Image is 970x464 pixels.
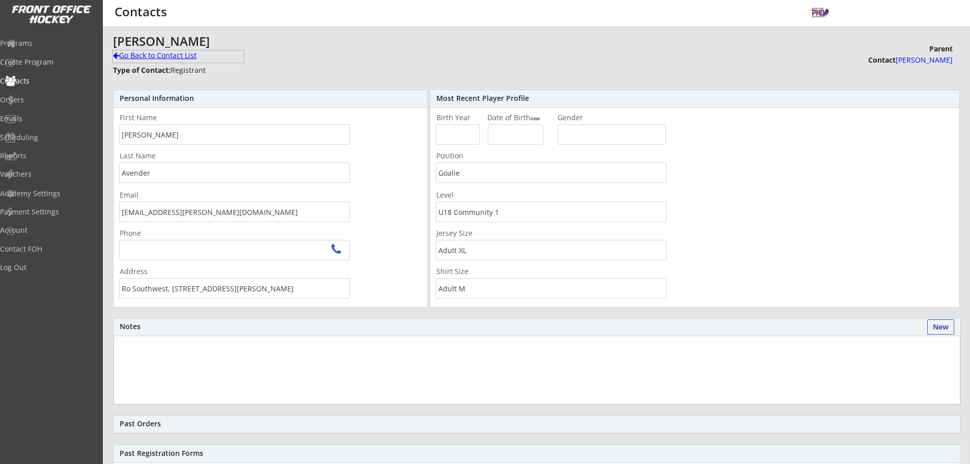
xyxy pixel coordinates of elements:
div: Gender [558,114,620,121]
div: Position [436,152,498,159]
div: First Name [120,114,182,121]
div: Most Recent Player Profile [436,95,953,102]
div: Email [120,192,350,199]
strong: Type of Contact: [113,65,171,75]
div: Phone [120,230,182,237]
div: Shirt Size [436,268,498,275]
div: Registrant [113,64,333,76]
div: Level [436,192,498,199]
button: New [927,319,954,335]
div: Birth Year [436,114,480,121]
div: Notes [120,323,954,330]
div: Personal Information [120,95,421,102]
div: Past Orders [120,420,954,427]
div: Go Back to Contact List [113,50,244,61]
font: [PERSON_NAME] [896,55,953,65]
div: Last Name [120,152,182,159]
div: Past Registration Forms [120,450,954,457]
div: [PERSON_NAME] [113,35,715,47]
div: Address [120,268,182,275]
div: Date of Birth [487,114,551,121]
em: new [531,115,540,122]
div: Jersey Size [436,230,498,237]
